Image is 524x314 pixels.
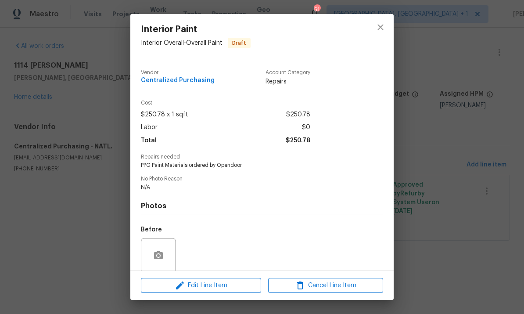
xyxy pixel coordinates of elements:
[266,70,310,76] span: Account Category
[141,40,223,46] span: Interior Overall - Overall Paint
[141,162,359,169] span: PPG Paint Materials ordered by Opendoor
[314,5,320,14] div: 51
[141,154,383,160] span: Repairs needed
[141,121,158,134] span: Labor
[271,280,380,291] span: Cancel Line Item
[141,25,251,34] span: Interior Paint
[302,121,310,134] span: $0
[141,100,310,106] span: Cost
[141,227,162,233] h5: Before
[268,278,383,293] button: Cancel Line Item
[144,280,258,291] span: Edit Line Item
[229,39,250,47] span: Draft
[141,278,261,293] button: Edit Line Item
[141,70,215,76] span: Vendor
[141,176,383,182] span: No Photo Reason
[141,134,157,147] span: Total
[286,134,310,147] span: $250.78
[141,202,383,210] h4: Photos
[266,77,310,86] span: Repairs
[141,108,188,121] span: $250.78 x 1 sqft
[141,184,359,191] span: N/A
[141,77,215,84] span: Centralized Purchasing
[286,108,310,121] span: $250.78
[370,17,391,38] button: close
